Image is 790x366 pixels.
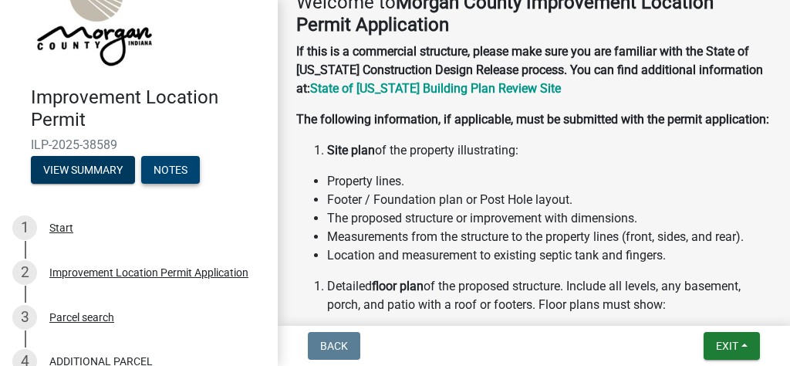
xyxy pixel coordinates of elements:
[327,246,771,265] li: Location and measurement to existing septic tank and fingers.
[49,222,73,233] div: Start
[12,305,37,330] div: 3
[49,312,114,323] div: Parcel search
[327,172,771,191] li: Property lines.
[716,340,738,352] span: Exit
[141,164,200,177] wm-modal-confirm: Notes
[372,279,424,293] strong: floor plan
[327,277,771,314] li: Detailed of the proposed structure. Include all levels, any basement, porch, and patio with a roo...
[320,340,348,352] span: Back
[327,143,375,158] strong: Site plan
[327,228,771,246] li: Measurements from the structure to the property lines (front, sides, and rear).
[12,215,37,240] div: 1
[49,267,248,278] div: Improvement Location Permit Application
[296,44,763,96] strong: If this is a commercial structure, please make sure you are familiar with the State of [US_STATE]...
[31,86,265,131] h4: Improvement Location Permit
[31,156,135,184] button: View Summary
[308,332,360,360] button: Back
[310,81,561,96] a: State of [US_STATE] Building Plan Review Site
[327,209,771,228] li: The proposed structure or improvement with dimensions.
[327,141,771,160] li: of the property illustrating:
[31,164,135,177] wm-modal-confirm: Summary
[12,260,37,285] div: 2
[327,191,771,209] li: Footer / Foundation plan or Post Hole layout.
[296,112,769,127] strong: The following information, if applicable, must be submitted with the permit application:
[141,156,200,184] button: Notes
[31,137,247,152] span: ILP-2025-38589
[704,332,760,360] button: Exit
